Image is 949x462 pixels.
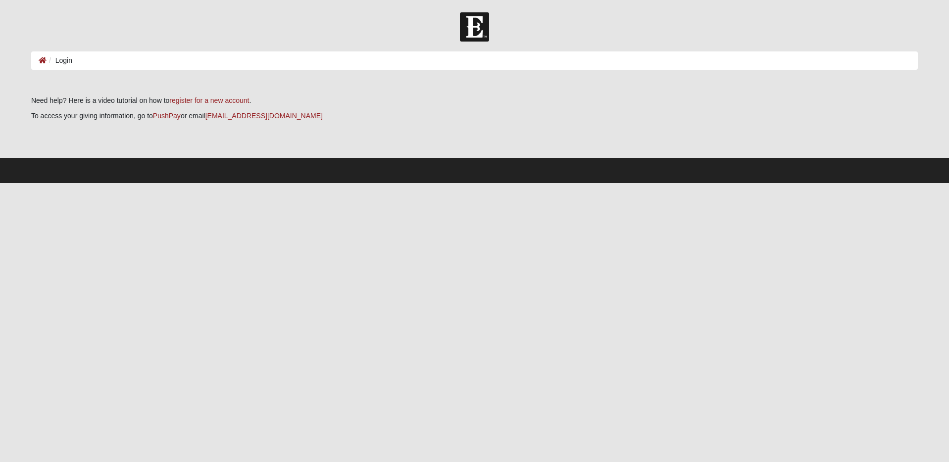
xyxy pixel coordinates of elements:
[153,112,181,120] a: PushPay
[31,111,918,121] p: To access your giving information, go to or email
[460,12,489,42] img: Church of Eleven22 Logo
[31,95,918,106] p: Need help? Here is a video tutorial on how to .
[205,112,323,120] a: [EMAIL_ADDRESS][DOMAIN_NAME]
[169,96,249,104] a: register for a new account
[47,55,72,66] li: Login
